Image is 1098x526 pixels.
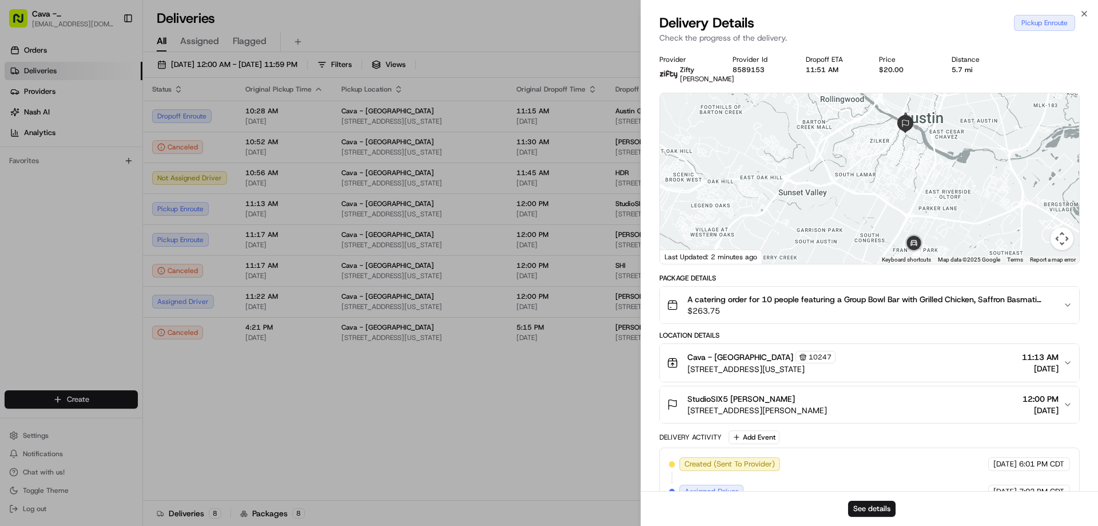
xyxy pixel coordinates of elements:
[680,74,734,84] span: [PERSON_NAME]
[1051,227,1073,250] button: Map camera controls
[23,178,32,187] img: 1736555255976-a54dd68f-1ca7-489b-9aae-adbdc363a1c4
[993,459,1017,469] span: [DATE]
[687,405,827,416] span: [STREET_ADDRESS][PERSON_NAME]
[733,65,765,74] button: 8589153
[663,249,701,264] a: Open this area in Google Maps (opens a new window)
[659,55,714,64] div: Provider
[687,305,1054,317] span: $263.75
[194,113,208,126] button: Start new chat
[1019,487,1064,497] span: 7:02 PM CDT
[51,109,188,121] div: Start new chat
[30,74,189,86] input: Clear
[659,433,722,442] div: Delivery Activity
[108,225,184,236] span: API Documentation
[729,430,779,444] button: Add Event
[685,459,775,469] span: Created (Sent To Provider)
[114,253,138,262] span: Pylon
[1022,351,1059,363] span: 11:13 AM
[101,177,125,187] span: [DATE]
[24,109,45,130] img: 4920774857489_3d7f54699973ba98c624_72.jpg
[879,65,934,74] div: $20.00
[938,256,1000,263] span: Map data ©2025 Google
[952,55,1006,64] div: Distance
[11,167,30,185] img: Grace Nketiah
[952,65,1006,74] div: 5.7 mi
[659,331,1080,340] div: Location Details
[95,177,99,187] span: •
[1007,256,1023,263] a: Terms
[879,55,934,64] div: Price
[11,46,208,64] p: Welcome 👋
[659,32,1080,43] p: Check the progress of the delivery.
[177,147,208,160] button: See all
[11,11,34,34] img: Nash
[663,249,701,264] img: Google
[35,177,93,187] span: [PERSON_NAME]
[659,274,1080,283] div: Package Details
[993,487,1017,497] span: [DATE]
[23,225,87,236] span: Knowledge Base
[11,109,32,130] img: 1736555255976-a54dd68f-1ca7-489b-9aae-adbdc363a1c4
[51,121,157,130] div: We're available if you need us!
[660,287,1079,323] button: A catering order for 10 people featuring a Group Bowl Bar with Grilled Chicken, Saffron Basmati W...
[848,501,896,517] button: See details
[687,393,795,405] span: StudioSIX5 [PERSON_NAME]
[733,55,787,64] div: Provider Id
[685,487,738,497] span: Assigned Driver
[7,220,92,241] a: 📗Knowledge Base
[659,14,754,32] span: Delivery Details
[1023,405,1059,416] span: [DATE]
[687,294,1054,305] span: A catering order for 10 people featuring a Group Bowl Bar with Grilled Chicken, Saffron Basmati W...
[809,353,832,362] span: 10247
[908,249,920,262] div: 3
[687,351,793,363] span: Cava - [GEOGRAPHIC_DATA]
[680,65,694,74] span: Zifty
[11,226,21,235] div: 📗
[11,149,73,158] div: Past conversations
[806,65,861,74] div: 11:51 AM
[660,386,1079,423] button: StudioSIX5 [PERSON_NAME][STREET_ADDRESS][PERSON_NAME]12:00 PM[DATE]
[687,363,836,375] span: [STREET_ADDRESS][US_STATE]
[882,256,931,264] button: Keyboard shortcuts
[1019,459,1064,469] span: 6:01 PM CDT
[1030,256,1076,263] a: Report a map error
[1023,393,1059,405] span: 12:00 PM
[1022,363,1059,374] span: [DATE]
[660,250,762,264] div: Last Updated: 2 minutes ago
[92,220,188,241] a: 💻API Documentation
[660,344,1079,382] button: Cava - [GEOGRAPHIC_DATA]10247[STREET_ADDRESS][US_STATE]11:13 AM[DATE]
[97,226,106,235] div: 💻
[81,252,138,262] a: Powered byPylon
[806,55,861,64] div: Dropoff ETA
[659,65,678,84] img: zifty-logo-trans-sq.png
